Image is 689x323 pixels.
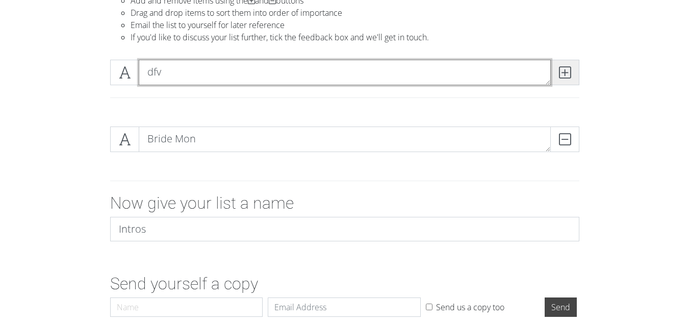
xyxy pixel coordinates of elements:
[110,217,579,241] input: My amazing list...
[436,301,504,313] label: Send us a copy too
[545,297,577,317] input: Send
[268,297,421,317] input: Email Address
[131,19,579,31] li: Email the list to yourself for later reference
[131,31,579,43] li: If you'd like to discuss your list further, tick the feedback box and we'll get in touch.
[110,193,579,213] h2: Now give your list a name
[110,297,263,317] input: Name
[131,7,579,19] li: Drag and drop items to sort them into order of importance
[110,274,579,293] h2: Send yourself a copy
